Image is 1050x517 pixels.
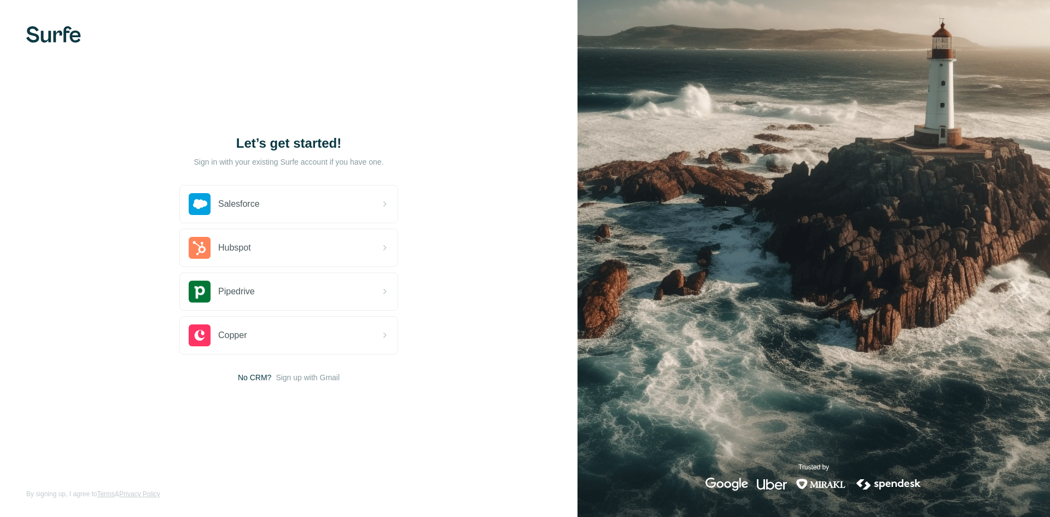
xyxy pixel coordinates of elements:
[194,156,383,167] p: Sign in with your existing Surfe account if you have one.
[189,281,211,303] img: pipedrive's logo
[218,285,255,298] span: Pipedrive
[798,462,829,472] p: Trusted by
[26,489,160,499] span: By signing up, I agree to &
[119,490,160,498] a: Privacy Policy
[238,372,271,383] span: No CRM?
[189,324,211,346] img: copper's logo
[218,197,260,211] span: Salesforce
[218,241,251,254] span: Hubspot
[705,478,748,491] img: google's logo
[757,478,787,491] img: uber's logo
[276,372,340,383] button: Sign up with Gmail
[179,135,398,152] h1: Let’s get started!
[855,478,923,491] img: spendesk's logo
[796,478,846,491] img: mirakl's logo
[218,329,247,342] span: Copper
[189,193,211,215] img: salesforce's logo
[97,490,115,498] a: Terms
[189,237,211,259] img: hubspot's logo
[26,26,81,43] img: Surfe's logo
